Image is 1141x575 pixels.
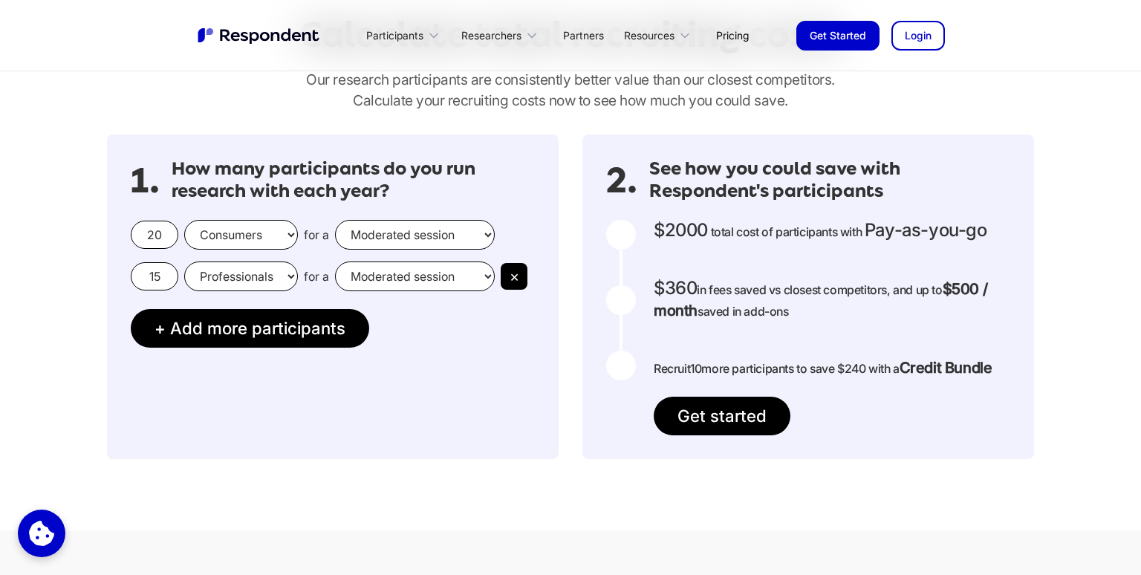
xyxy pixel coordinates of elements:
[196,26,322,45] img: Untitled UI logotext
[690,361,701,376] span: 10
[891,21,945,51] a: Login
[796,21,880,51] a: Get Started
[172,158,535,202] h3: How many participants do you run research with each year?
[501,263,527,290] button: ×
[616,18,704,53] div: Resources
[155,318,166,338] span: +
[304,269,329,284] span: for a
[353,91,788,109] span: Calculate your recruiting costs now to see how much you could save.
[170,318,345,338] span: Add more participants
[711,224,862,239] span: total cost of participants with
[649,158,1010,202] h3: See how you could save with Respondent's participants
[900,359,992,377] strong: Credit Bundle
[453,18,551,53] div: Researchers
[654,278,1010,322] p: in fees saved vs closest competitors, and up to saved in add-ons
[107,69,1034,111] p: Our research participants are consistently better value than our closest competitors.
[654,219,708,241] span: $2000
[461,28,521,43] div: Researchers
[358,18,453,53] div: Participants
[196,26,322,45] a: home
[131,173,160,188] span: 1.
[366,28,423,43] div: Participants
[865,219,987,241] span: Pay-as-you-go
[551,18,616,53] a: Partners
[704,18,761,53] a: Pricing
[131,309,369,348] button: + Add more participants
[654,277,697,299] span: $360
[624,28,674,43] div: Resources
[654,357,992,379] p: Recruit more participants to save $240 with a
[654,397,790,435] a: Get started
[606,173,637,188] span: 2.
[304,227,329,242] span: for a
